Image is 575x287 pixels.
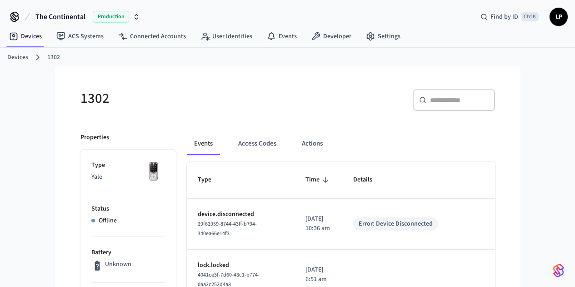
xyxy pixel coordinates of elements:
[142,161,165,183] img: Yale Assure Touchscreen Wifi Smart Lock, Satin Nickel, Front
[49,28,111,45] a: ACS Systems
[198,173,223,187] span: Type
[7,53,28,62] a: Devices
[105,260,131,269] p: Unknown
[47,53,60,62] a: 1302
[359,28,408,45] a: Settings
[198,261,284,270] p: lock.locked
[198,220,257,237] span: 29f62959-8744-43ff-b794-340ea66e14f3
[550,9,567,25] span: LP
[260,28,304,45] a: Events
[490,12,518,21] span: Find by ID
[80,89,282,108] h5: 1302
[198,210,284,219] p: device.disconnected
[2,28,49,45] a: Devices
[111,28,193,45] a: Connected Accounts
[231,133,284,155] button: Access Codes
[553,263,564,278] img: SeamLogoGradient.69752ec5.svg
[359,219,433,229] div: Error: Device Disconnected
[295,133,330,155] button: Actions
[91,248,165,257] p: Battery
[91,204,165,214] p: Status
[187,133,495,155] div: ant example
[521,12,539,21] span: Ctrl K
[193,28,260,45] a: User Identities
[550,8,568,26] button: LP
[99,216,117,226] p: Offline
[305,265,331,284] p: [DATE] 6:51 am
[93,11,129,23] span: Production
[91,161,165,170] p: Type
[187,133,220,155] button: Events
[305,173,331,187] span: Time
[353,173,384,187] span: Details
[91,172,165,182] p: Yale
[305,214,331,233] p: [DATE] 10:36 am
[80,133,109,142] p: Properties
[304,28,359,45] a: Developer
[473,9,546,25] div: Find by IDCtrl K
[35,11,85,22] span: The Continental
